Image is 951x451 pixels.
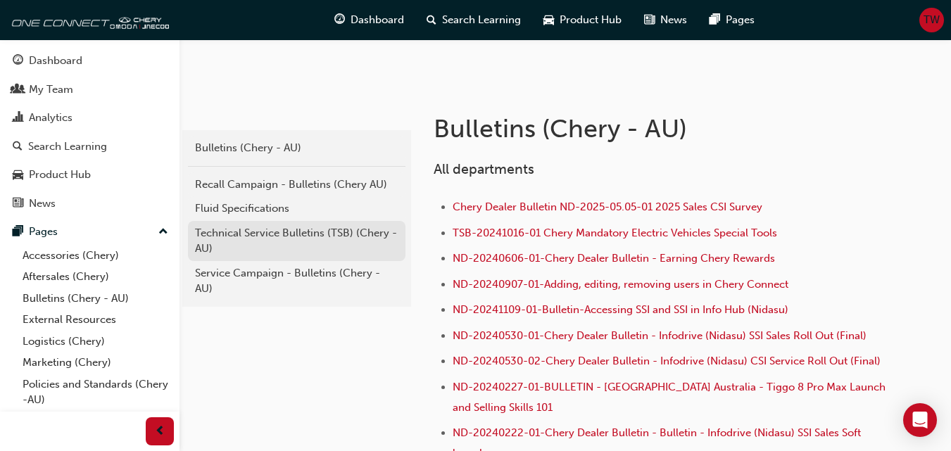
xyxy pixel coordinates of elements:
a: Search Learning [6,134,174,160]
img: oneconnect [7,6,169,34]
a: Marketing (Chery) [17,352,174,374]
span: people-icon [13,84,23,96]
span: All departments [434,161,534,177]
span: Search Learning [442,12,521,28]
a: Aftersales (Chery) [17,266,174,288]
span: Pages [726,12,755,28]
span: guage-icon [13,55,23,68]
a: car-iconProduct Hub [532,6,633,34]
div: Dashboard [29,53,82,69]
div: My Team [29,82,73,98]
div: Recall Campaign - Bulletins (Chery AU) [195,177,398,193]
span: guage-icon [334,11,345,29]
span: prev-icon [155,423,165,440]
a: Bulletins (Chery - AU) [188,136,405,160]
a: News [6,191,174,217]
div: Technical Service Bulletins (TSB) (Chery - AU) [195,225,398,257]
a: Technical Service Bulletins (TSB) (Chery - AU) [188,221,405,261]
span: up-icon [158,223,168,241]
span: News [660,12,687,28]
div: Fluid Specifications [195,201,398,217]
button: DashboardMy TeamAnalyticsSearch LearningProduct HubNews [6,45,174,219]
div: Pages [29,224,58,240]
span: car-icon [13,169,23,182]
div: Service Campaign - Bulletins (Chery - AU) [195,265,398,297]
a: Technical Hub Workshop information [17,411,174,448]
a: Fluid Specifications [188,196,405,221]
a: TSB-20241016-01 Chery Mandatory Electric Vehicles Special Tools [453,227,777,239]
span: TW [924,12,940,28]
button: TW [919,8,944,32]
span: car-icon [543,11,554,29]
button: Pages [6,219,174,245]
a: ND-20241109-01-Bulletin-Accessing SSI and SSI in Info Hub (Nidasu) [453,303,788,316]
span: Product Hub [560,12,622,28]
a: Service Campaign - Bulletins (Chery - AU) [188,261,405,301]
a: Accessories (Chery) [17,245,174,267]
div: Open Intercom Messenger [903,403,937,437]
a: guage-iconDashboard [323,6,415,34]
span: chart-icon [13,112,23,125]
a: Product Hub [6,162,174,188]
a: ND-20240606-01-Chery Dealer Bulletin - Earning Chery Rewards [453,252,775,265]
a: Dashboard [6,48,174,74]
a: news-iconNews [633,6,698,34]
a: ND-20240227-01-BULLETIN - [GEOGRAPHIC_DATA] Australia - Tiggo 8 Pro Max Launch and Selling Skills... [453,381,888,414]
a: ND-20240907-01-Adding, editing, removing users in Chery Connect [453,278,788,291]
a: Logistics (Chery) [17,331,174,352]
a: Analytics [6,105,174,131]
span: news-icon [644,11,655,29]
h1: Bulletins (Chery - AU) [434,113,844,144]
span: pages-icon [13,226,23,239]
a: ND-20240530-02-Chery Dealer Bulletin - Infodrive (Nidasu) CSI Service Roll Out (Final) [453,355,881,367]
span: Dashboard [351,12,404,28]
span: news-icon [13,198,23,210]
a: Bulletins (Chery - AU) [17,288,174,310]
a: ND-20240530-01-Chery Dealer Bulletin - Infodrive (Nidasu) SSI Sales Roll Out (Final) [453,329,867,342]
span: pages-icon [710,11,720,29]
a: pages-iconPages [698,6,766,34]
a: search-iconSearch Learning [415,6,532,34]
span: search-icon [13,141,23,153]
a: Recall Campaign - Bulletins (Chery AU) [188,172,405,197]
div: Product Hub [29,167,91,183]
a: My Team [6,77,174,103]
a: External Resources [17,309,174,331]
div: News [29,196,56,212]
div: Bulletins (Chery - AU) [195,140,398,156]
div: Analytics [29,110,73,126]
a: Chery Dealer Bulletin ND-2025-05.05-01 2025 Sales CSI Survey [453,201,762,213]
div: Search Learning [28,139,107,155]
span: search-icon [427,11,436,29]
a: Policies and Standards (Chery -AU) [17,374,174,411]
